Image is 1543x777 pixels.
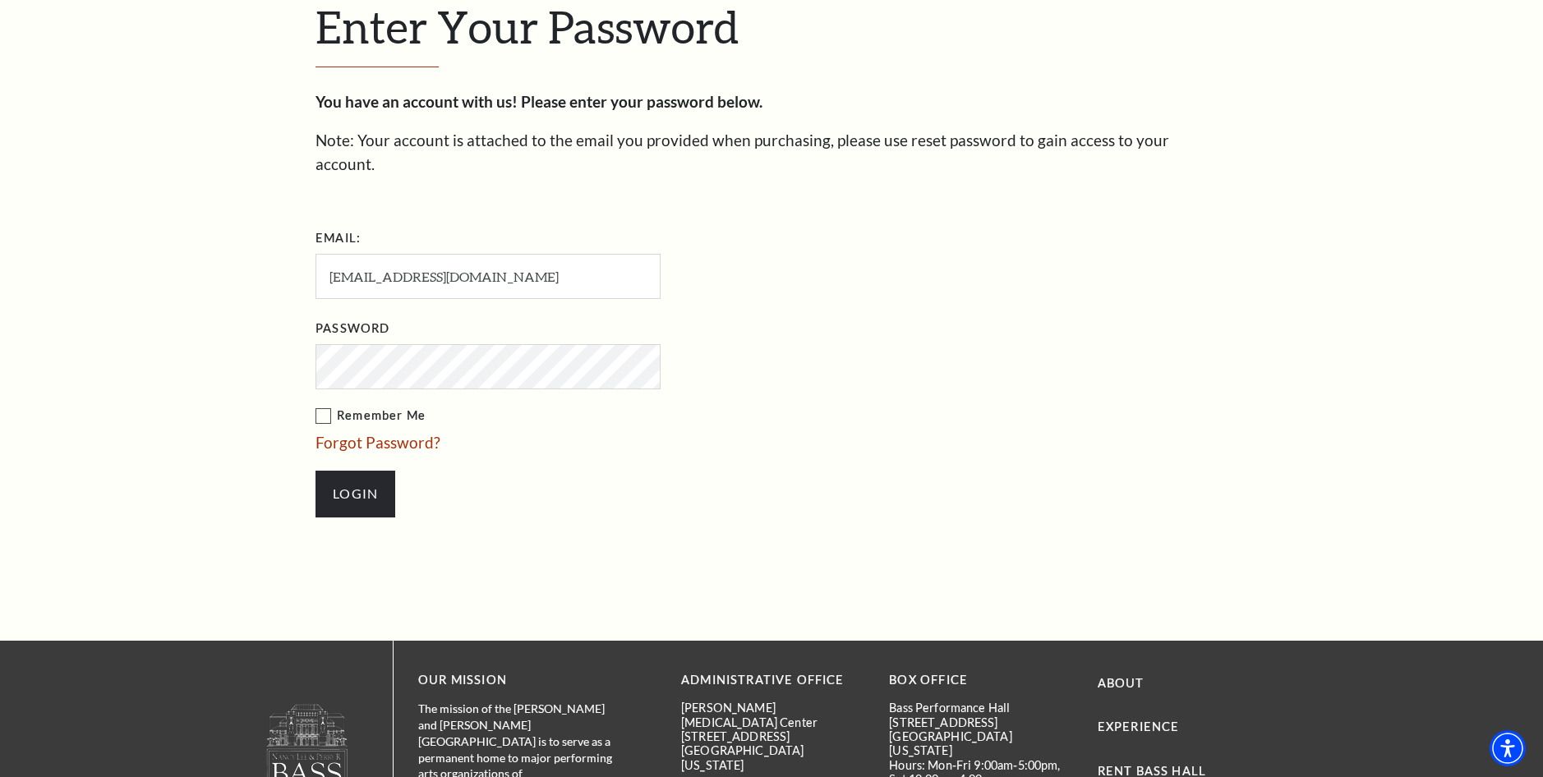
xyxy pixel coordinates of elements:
[681,729,864,743] p: [STREET_ADDRESS]
[889,729,1072,758] p: [GEOGRAPHIC_DATA][US_STATE]
[521,92,762,111] strong: Please enter your password below.
[316,129,1227,176] p: Note: Your account is attached to the email you provided when purchasing, please use reset passwo...
[316,254,661,299] input: Required
[889,715,1072,729] p: [STREET_ADDRESS]
[681,701,864,729] p: [PERSON_NAME][MEDICAL_DATA] Center
[889,701,1072,715] p: Bass Performance Hall
[418,670,624,691] p: OUR MISSION
[1098,676,1145,690] a: About
[681,743,864,772] p: [GEOGRAPHIC_DATA][US_STATE]
[316,471,395,517] input: Submit button
[316,406,825,426] label: Remember Me
[316,319,389,339] label: Password
[1490,730,1526,766] div: Accessibility Menu
[889,670,1072,691] p: BOX OFFICE
[316,433,440,452] a: Forgot Password?
[1098,720,1180,733] a: Experience
[681,670,864,691] p: Administrative Office
[316,92,518,111] strong: You have an account with us!
[316,228,361,249] label: Email:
